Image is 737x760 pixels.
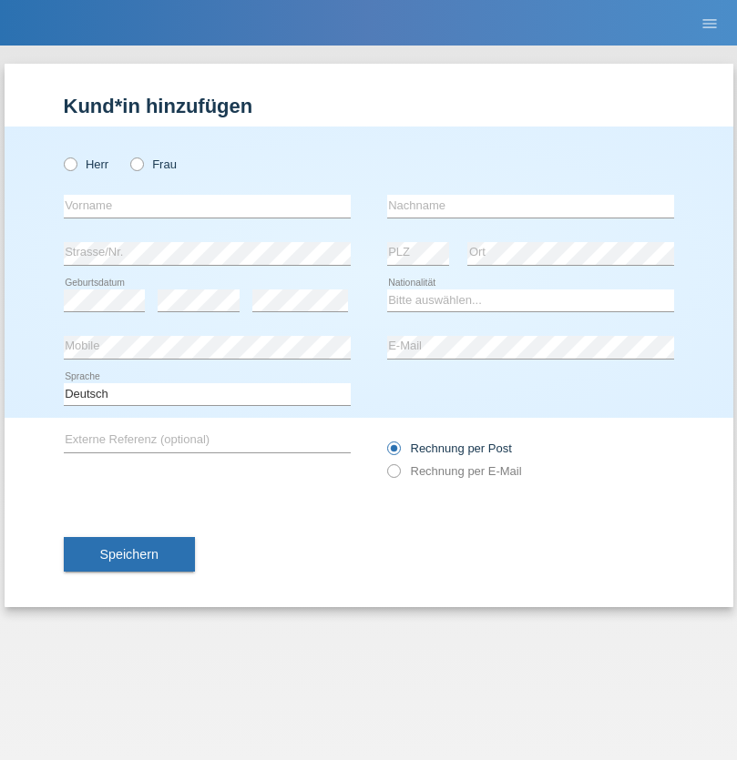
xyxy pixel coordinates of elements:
input: Frau [130,157,142,169]
input: Rechnung per Post [387,441,399,464]
i: menu [701,15,719,33]
label: Rechnung per E-Mail [387,464,522,478]
label: Frau [130,157,177,171]
input: Herr [64,157,76,169]
label: Rechnung per Post [387,441,512,455]
input: Rechnung per E-Mail [387,464,399,487]
label: Herr [64,157,109,171]
h1: Kund*in hinzufügen [64,95,674,117]
span: Speichern [100,547,159,562]
a: menu [691,17,728,28]
button: Speichern [64,537,195,572]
